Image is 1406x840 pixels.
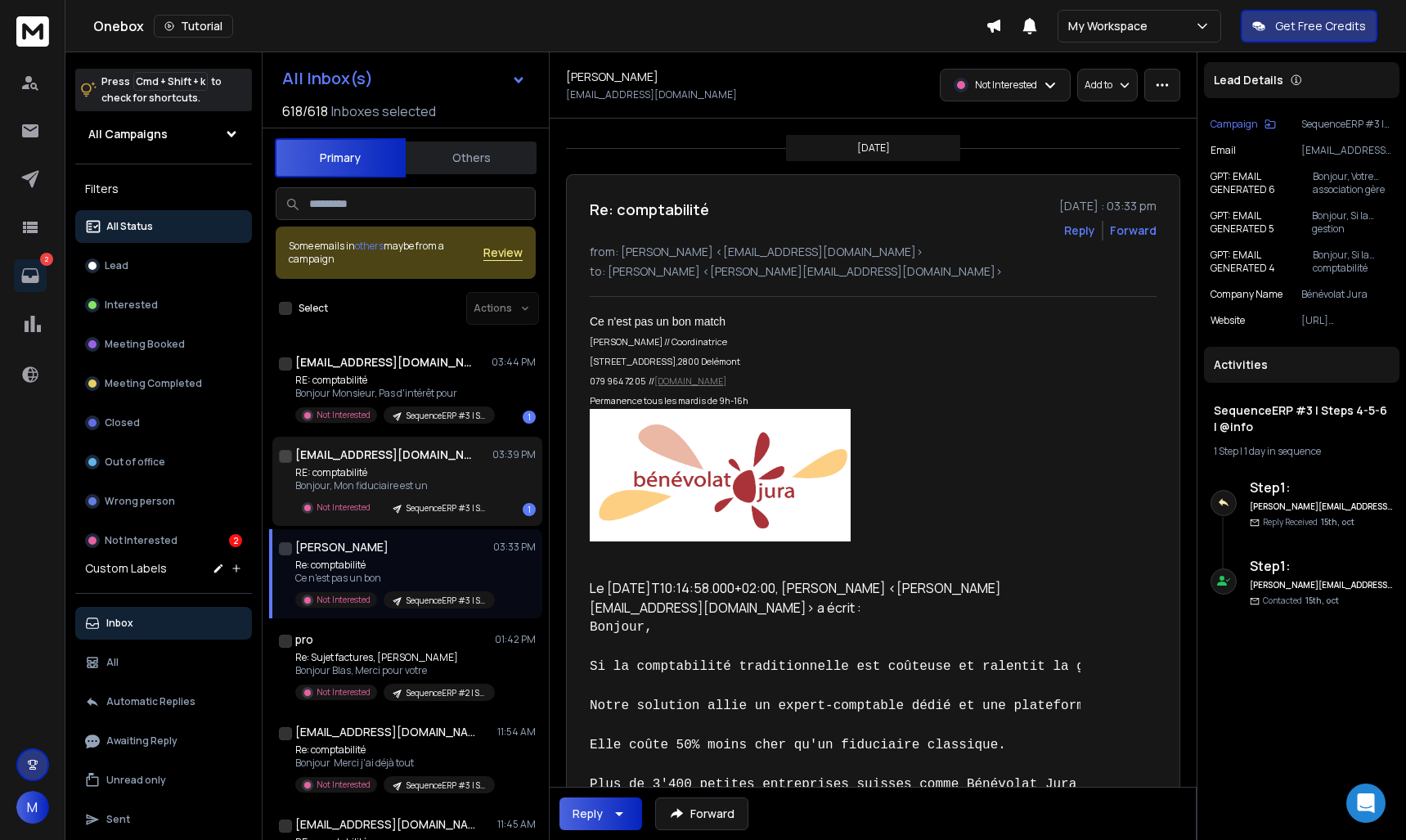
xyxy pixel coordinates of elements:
p: Bonjour, Si la gestion administrative vous prend du temps pour votre association. Notre solution ... [1312,209,1393,236]
p: Not Interested [975,79,1037,92]
button: Meeting Booked [75,328,252,361]
button: M [16,791,49,824]
p: Lead Details [1214,72,1283,88]
p: [DATE] [857,141,890,155]
p: My Workspace [1068,18,1154,34]
p: Bonjour Blas, Merci pour votre [295,664,492,677]
p: Awaiting Reply [106,734,177,748]
button: Primary [275,138,406,177]
p: Sent [106,813,130,826]
h6: Step 1 : [1250,556,1393,576]
button: Interested [75,289,252,321]
button: Wrong person [75,485,252,518]
h3: Inboxes selected [331,101,436,121]
p: GPT: EMAIL GENERATED 6 [1211,170,1313,196]
div: 2 [229,534,242,547]
p: 03:33 PM [493,541,536,554]
span: Permanence tous les mardis de 9h-16h [590,395,748,407]
p: Out of office [105,456,165,469]
p: Not Interested [317,409,371,421]
div: Forward [1110,222,1157,239]
h1: Re: comptabilité [590,198,709,221]
p: Re: comptabilité [295,559,492,572]
p: Ce n'est pas un bon [295,572,492,585]
span: Cmd + Shift + k [133,72,208,91]
p: RE: comptabilité [295,374,492,387]
button: Sent [75,803,252,836]
p: Meeting Completed [105,377,202,390]
h1: All Inbox(s) [282,70,373,87]
p: 03:39 PM [492,448,536,461]
button: All Status [75,210,252,243]
p: Re: comptabilité [295,743,492,757]
p: RE: comptabilité [295,466,492,479]
p: 01:42 PM [495,633,536,646]
div: Some emails in maybe from a campaign [289,240,483,266]
span: 15th, oct [1305,595,1339,606]
p: [EMAIL_ADDRESS][DOMAIN_NAME] [566,88,737,101]
p: GPT: EMAIL GENERATED 4 [1211,249,1313,275]
p: SequenceERP #3 | Steps 4-5-6 | @info [407,502,485,514]
p: SequenceERP #3 | Steps 4-5-6 | @info [1301,118,1393,131]
button: Closed [75,407,252,439]
label: Select [299,302,328,315]
span: others [355,239,384,253]
h1: [EMAIL_ADDRESS][DOMAIN_NAME] [295,447,475,463]
p: Not Interested [317,594,371,606]
p: Bonjour Merci j'ai déjà tout [295,757,492,770]
p: Automatic Replies [106,695,195,708]
h1: [PERSON_NAME] [295,539,389,555]
button: Lead [75,249,252,282]
p: SequenceERP #2 | Steps 4-5-6 [407,687,485,699]
button: Review [483,245,523,261]
button: Not Interested2 [75,524,252,557]
button: Campaign [1211,118,1276,131]
p: website [1211,314,1245,327]
div: 1 [523,503,536,516]
p: 03:44 PM [492,356,536,369]
div: Activities [1204,347,1399,383]
p: to: [PERSON_NAME] <[PERSON_NAME][EMAIL_ADDRESS][DOMAIN_NAME]> [590,263,1157,280]
h1: SequenceERP #3 | Steps 4-5-6 | @info [1214,402,1390,435]
p: Campaign [1211,118,1258,131]
p: Interested [105,299,158,312]
button: Unread only [75,764,252,797]
button: Awaiting Reply [75,725,252,757]
p: Bonjour Monsieur, Pas d'intérêt pour [295,387,492,400]
p: Wrong person [105,495,175,508]
p: [EMAIL_ADDRESS][DOMAIN_NAME] [1301,144,1393,157]
span: [PERSON_NAME] // Coordinatrice [590,336,727,348]
button: All Campaigns [75,118,252,150]
a: 2 [14,259,47,292]
p: Reply Received [1263,516,1354,528]
div: Reply [573,806,603,822]
h6: Step 1 : [1250,478,1393,497]
p: Not Interested [105,534,177,547]
div: Ce n'est pas un bon match [590,313,1067,330]
div: Le [DATE]T10:14:58.000+02:00, [PERSON_NAME] <[PERSON_NAME][EMAIL_ADDRESS][DOMAIN_NAME]> a écrit : [590,578,1067,618]
h6: [PERSON_NAME][EMAIL_ADDRESS][DOMAIN_NAME] [1250,501,1393,513]
h1: [EMAIL_ADDRESS][DOMAIN_NAME] [295,354,475,371]
p: SequenceERP #3 | Steps 4-5-6 | @info [407,779,485,792]
p: 11:45 AM [497,818,536,831]
p: Lead [105,259,128,272]
h3: Custom Labels [85,560,167,577]
p: Contacted [1263,595,1339,607]
div: | [1214,445,1390,458]
p: All [106,656,119,669]
p: Email [1211,144,1236,157]
button: Reply [1064,222,1095,239]
h1: [EMAIL_ADDRESS][DOMAIN_NAME] [295,816,475,833]
p: SequenceERP #3 | Steps 4-5-6 | @info [407,595,485,607]
button: Automatic Replies [75,685,252,718]
p: 2 [40,253,53,266]
p: SequenceERP #3 | Steps 4-5-6 | @info [407,410,485,422]
h1: [PERSON_NAME] [566,69,658,85]
button: All [75,646,252,679]
p: Bonjour, Mon fiduciaire est un [295,479,492,492]
button: Others [406,140,537,176]
p: Press to check for shortcuts. [101,74,222,106]
span: [STREET_ADDRESS], [590,356,678,367]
